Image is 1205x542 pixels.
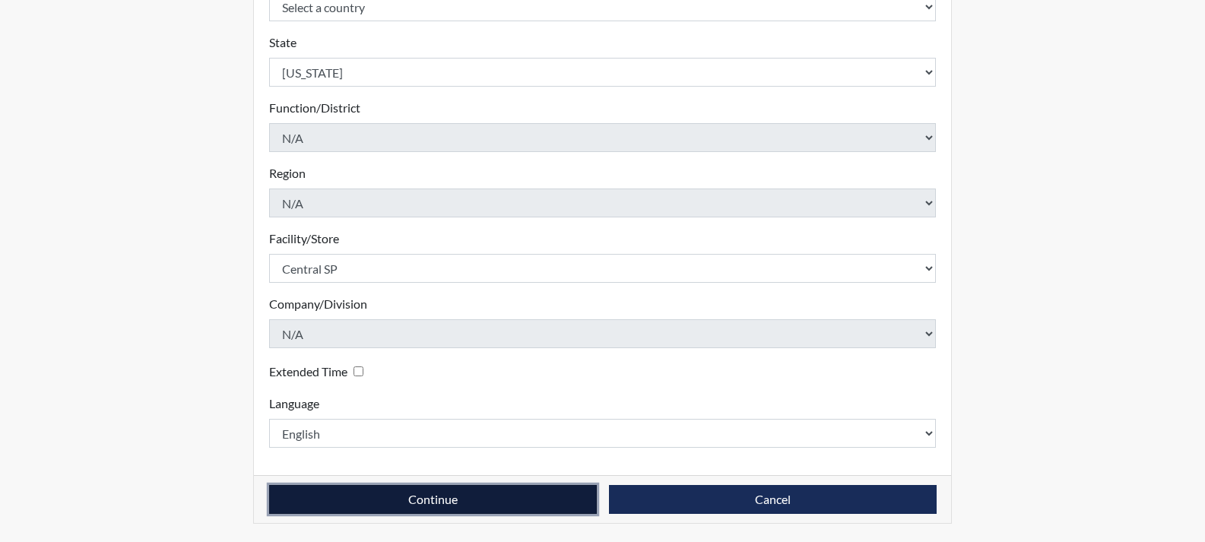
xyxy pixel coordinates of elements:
[609,485,937,514] button: Cancel
[269,99,360,117] label: Function/District
[269,363,347,381] label: Extended Time
[269,485,597,514] button: Continue
[269,164,306,182] label: Region
[269,395,319,413] label: Language
[269,360,369,382] div: Checking this box will provide the interviewee with an accomodation of extra time to answer each ...
[269,295,367,313] label: Company/Division
[269,33,296,52] label: State
[269,230,339,248] label: Facility/Store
